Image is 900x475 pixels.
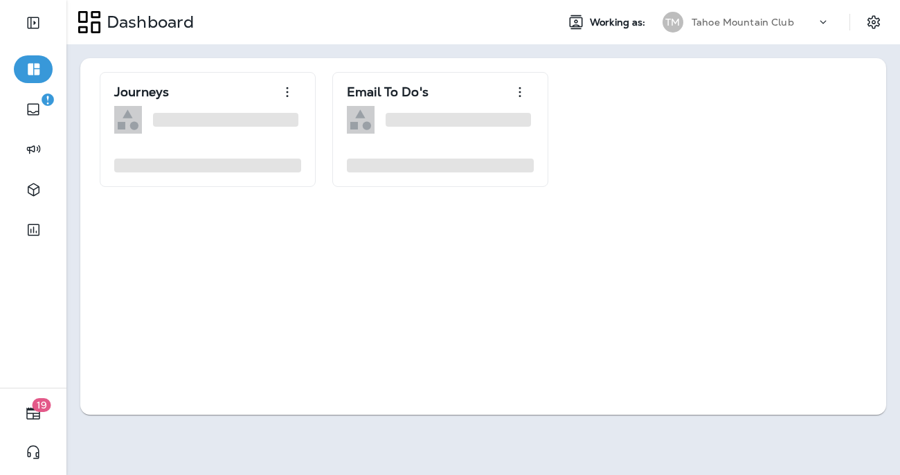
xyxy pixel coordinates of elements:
[14,400,53,427] button: 19
[101,12,194,33] p: Dashboard
[114,85,169,99] p: Journeys
[14,9,53,37] button: Expand Sidebar
[33,398,51,412] span: 19
[590,17,649,28] span: Working as:
[692,17,794,28] p: Tahoe Mountain Club
[347,85,429,99] p: Email To Do's
[861,10,886,35] button: Settings
[663,12,683,33] div: TM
